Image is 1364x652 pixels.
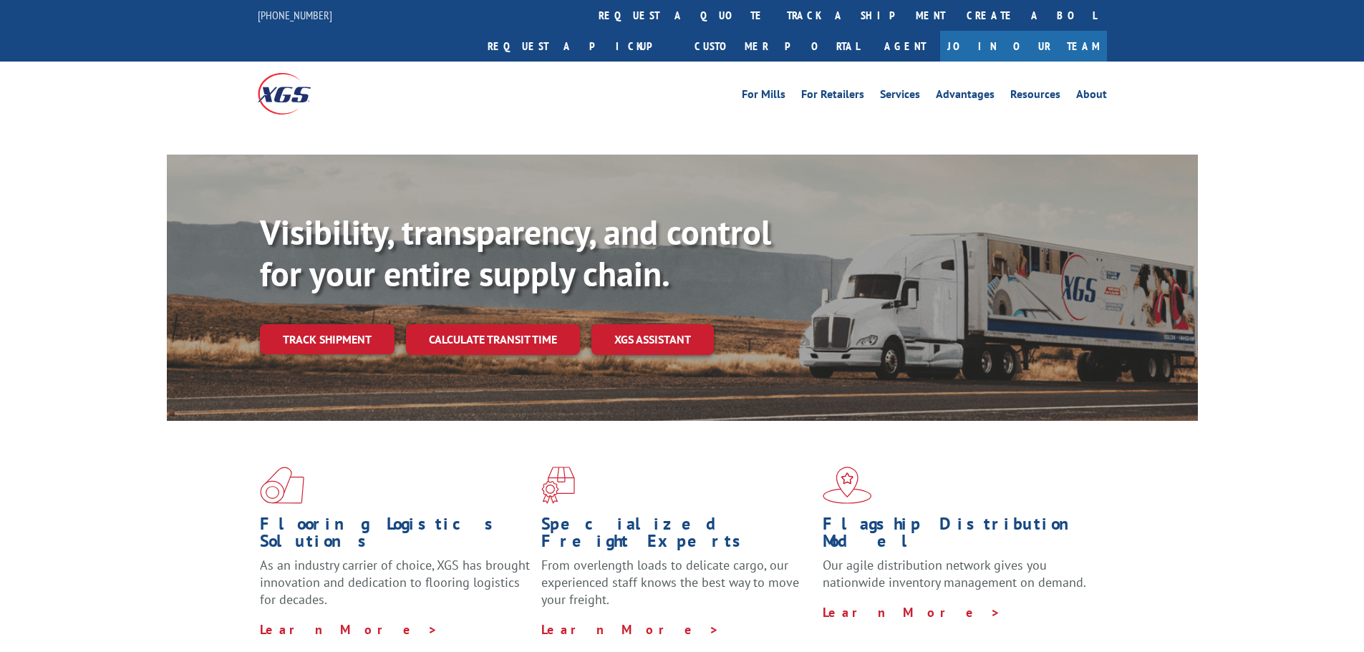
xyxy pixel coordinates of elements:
[801,89,864,104] a: For Retailers
[880,89,920,104] a: Services
[936,89,995,104] a: Advantages
[258,8,332,22] a: [PHONE_NUMBER]
[823,515,1093,557] h1: Flagship Distribution Model
[477,31,684,62] a: Request a pickup
[684,31,870,62] a: Customer Portal
[591,324,714,355] a: XGS ASSISTANT
[742,89,785,104] a: For Mills
[823,557,1086,590] span: Our agile distribution network gives you nationwide inventory management on demand.
[260,324,395,354] a: Track shipment
[541,467,575,504] img: xgs-icon-focused-on-flooring-red
[541,515,812,557] h1: Specialized Freight Experts
[940,31,1107,62] a: Join Our Team
[260,210,771,296] b: Visibility, transparency, and control for your entire supply chain.
[260,515,531,557] h1: Flooring Logistics Solutions
[823,467,872,504] img: xgs-icon-flagship-distribution-model-red
[541,557,812,621] p: From overlength loads to delicate cargo, our experienced staff knows the best way to move your fr...
[406,324,580,355] a: Calculate transit time
[260,467,304,504] img: xgs-icon-total-supply-chain-intelligence-red
[1010,89,1060,104] a: Resources
[541,621,720,638] a: Learn More >
[1076,89,1107,104] a: About
[823,604,1001,621] a: Learn More >
[260,557,530,608] span: As an industry carrier of choice, XGS has brought innovation and dedication to flooring logistics...
[260,621,438,638] a: Learn More >
[870,31,940,62] a: Agent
